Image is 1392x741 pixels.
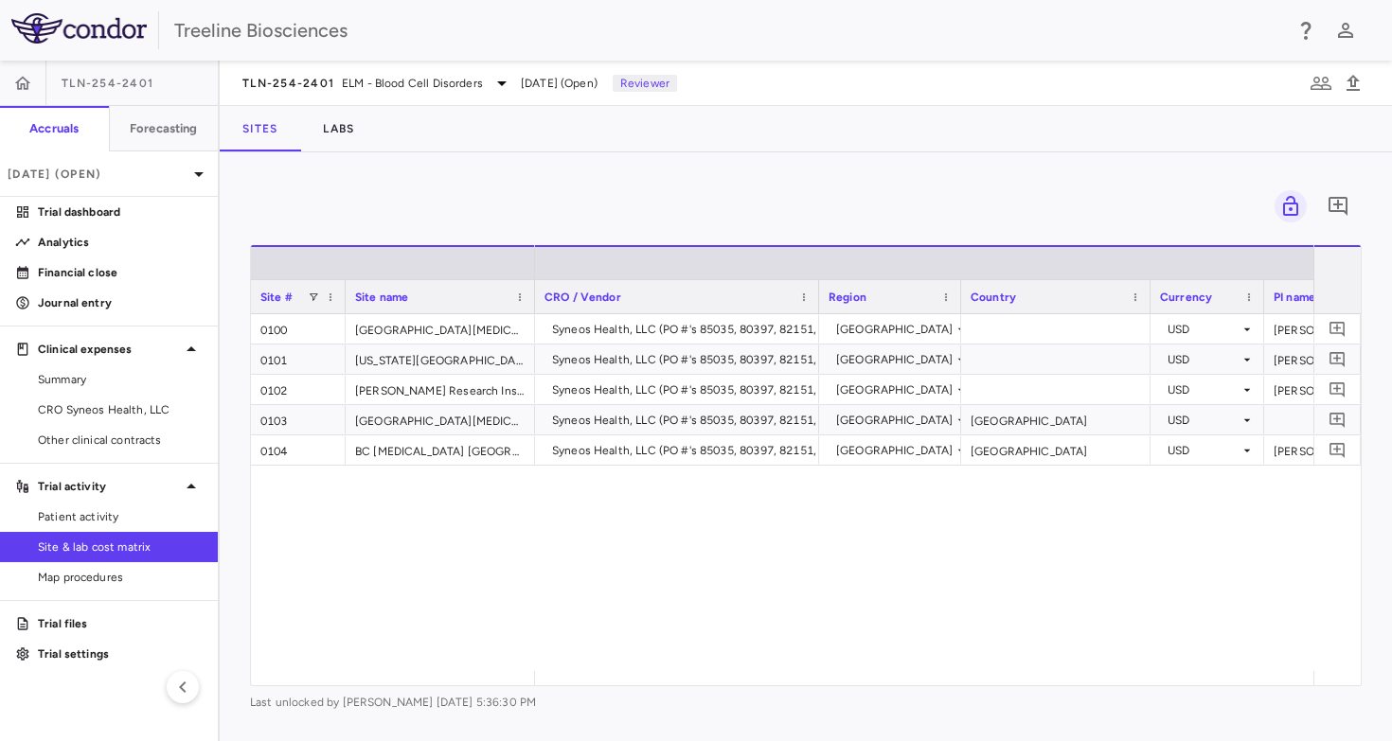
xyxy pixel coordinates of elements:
div: [GEOGRAPHIC_DATA][MEDICAL_DATA] [346,314,535,344]
svg: Add comment [1329,320,1347,338]
span: Currency [1160,291,1212,304]
div: [US_STATE][GEOGRAPHIC_DATA][PERSON_NAME] [346,344,535,374]
p: Trial files [38,615,203,632]
p: Journal entry [38,294,203,311]
svg: Add comment [1329,411,1347,429]
div: Syneos Health, LLC (PO #'s 85035, 80397, 82151, 83744) [552,314,857,344]
span: Region [829,291,866,304]
span: Site & lab cost matrix [38,538,203,556]
span: TLN-254-2401 [62,76,153,91]
button: Add comment [1325,316,1350,342]
span: Site name [355,291,408,304]
div: Syneos Health, LLC (PO #'s 85035, 80397, 82151, 83744) [552,375,857,405]
div: [GEOGRAPHIC_DATA] [836,435,954,466]
button: Add comment [1325,437,1350,463]
div: 0101 [251,344,346,374]
span: Last unlocked by [PERSON_NAME] [DATE] 5:36:30 PM [250,694,1362,711]
svg: Add comment [1329,350,1347,368]
span: TLN-254-2401 [242,76,334,91]
div: USD [1168,314,1240,344]
div: [GEOGRAPHIC_DATA] [961,435,1151,465]
div: 0102 [251,375,346,404]
p: Analytics [38,234,203,251]
p: Trial dashboard [38,203,203,221]
p: Reviewer [613,75,677,92]
button: Sites [220,106,300,151]
button: Add comment [1325,346,1350,372]
div: [GEOGRAPHIC_DATA][MEDICAL_DATA] [346,405,535,434]
div: 0103 [251,405,346,434]
button: Labs [300,106,377,151]
h6: Accruals [29,120,79,137]
p: Financial close [38,264,203,281]
div: USD [1168,375,1240,405]
div: Syneos Health, LLC (PO #'s 85035, 80397, 82151, 83744) [552,435,857,466]
p: Clinical expenses [38,341,180,358]
span: Country [971,291,1016,304]
p: Trial settings [38,645,203,662]
div: 0100 [251,314,346,344]
div: [GEOGRAPHIC_DATA] [836,344,954,375]
span: Lock grid [1267,190,1307,222]
div: [GEOGRAPHIC_DATA] [836,314,954,344]
span: Other clinical contracts [38,432,203,449]
span: [DATE] (Open) [521,75,598,92]
img: logo-full-SnFGN8VE.png [11,13,147,44]
div: Syneos Health, LLC (PO #'s 85035, 80397, 82151, 83744) [552,344,857,375]
span: PI name [1274,291,1315,304]
div: Treeline Biosciences [174,16,1282,44]
div: 0104 [251,435,346,465]
span: Map procedures [38,569,203,586]
div: [GEOGRAPHIC_DATA] [836,375,954,405]
div: USD [1168,405,1240,435]
svg: Add comment [1329,380,1347,398]
span: CRO Syneos Health, LLC [38,401,203,418]
span: Site # [260,291,293,304]
div: USD [1168,435,1240,466]
span: Summary [38,371,203,388]
svg: Add comment [1327,195,1349,218]
svg: Add comment [1329,441,1347,459]
div: Syneos Health, LLC (PO #'s 85035, 80397, 82151, 83744) [552,405,857,435]
span: ELM - Blood Cell Disorders [342,75,483,92]
div: [GEOGRAPHIC_DATA] [961,405,1151,434]
div: [GEOGRAPHIC_DATA] [836,405,954,435]
span: Patient activity [38,508,203,525]
button: Add comment [1325,377,1350,402]
h6: Forecasting [130,120,198,137]
p: Trial activity [38,478,180,495]
div: BC [MEDICAL_DATA] [GEOGRAPHIC_DATA] [346,435,535,465]
button: Add comment [1322,190,1354,222]
div: USD [1168,344,1240,375]
p: [DATE] (Open) [8,166,187,183]
div: [PERSON_NAME] Research Institute [346,375,535,404]
button: Add comment [1325,407,1350,432]
span: CRO / Vendor [544,291,621,304]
